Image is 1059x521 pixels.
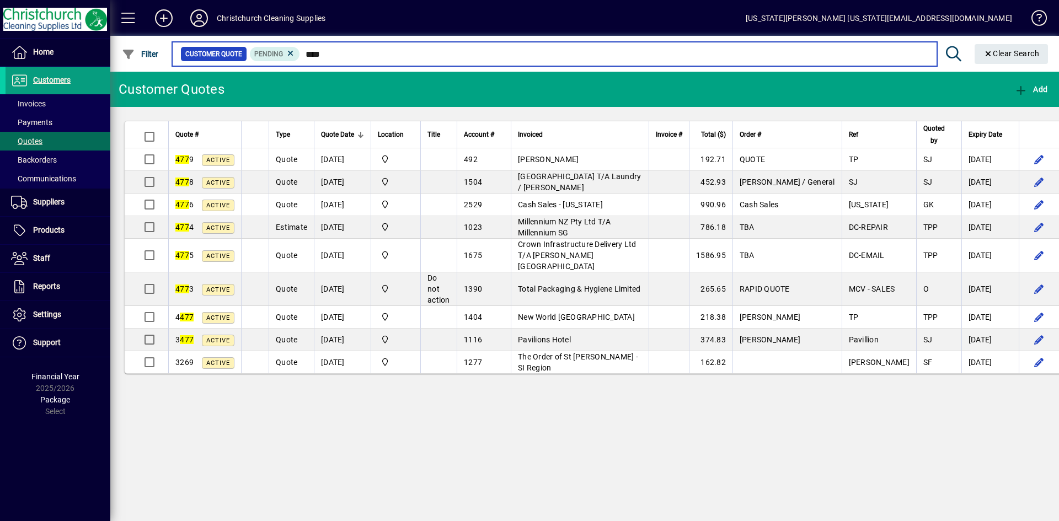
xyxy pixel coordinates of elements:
span: Christchurch Cleaning Supplies Ltd [378,311,414,323]
span: 4 [175,223,194,232]
span: Products [33,225,65,234]
span: Active [206,157,230,164]
span: [PERSON_NAME] / General [740,178,835,186]
span: Invoices [11,99,46,108]
td: [DATE] [314,306,371,329]
span: [PERSON_NAME] [849,358,910,367]
span: Payments [11,118,52,127]
span: Do not action [427,273,450,304]
td: 374.83 [689,329,732,351]
div: Location [378,128,414,141]
em: 477 [175,223,189,232]
span: SJ [849,178,858,186]
em: 477 [175,200,189,209]
td: [DATE] [314,351,371,373]
span: Active [206,314,230,321]
span: Christchurch Cleaning Supplies Ltd [378,221,414,233]
span: [PERSON_NAME] [740,313,800,321]
a: Staff [6,245,110,272]
button: Edit [1030,151,1048,168]
span: Staff [33,254,50,262]
em: 477 [175,178,189,186]
span: GK [923,200,934,209]
span: 1404 [464,313,482,321]
a: Knowledge Base [1023,2,1045,38]
span: Add [1014,85,1047,94]
span: Quote [276,178,297,186]
button: Edit [1030,218,1048,236]
span: Christchurch Cleaning Supplies Ltd [378,283,414,295]
td: [DATE] [961,216,1019,239]
a: Reports [6,273,110,300]
span: Active [206,253,230,260]
span: Financial Year [31,372,79,381]
span: Customers [33,76,71,84]
span: 8 [175,178,194,186]
div: Quote Date [321,128,364,141]
td: [DATE] [961,148,1019,171]
span: TPP [923,313,938,321]
a: Quotes [6,132,110,151]
td: [DATE] [314,239,371,272]
td: [DATE] [314,329,371,351]
em: 477 [175,251,189,260]
span: TP [849,155,859,164]
span: Christchurch Cleaning Supplies Ltd [378,249,414,261]
span: SJ [923,178,933,186]
td: [DATE] [314,148,371,171]
span: 6 [175,200,194,209]
a: Support [6,329,110,357]
em: 477 [180,313,194,321]
span: Quotes [11,137,42,146]
td: 265.65 [689,272,732,306]
span: TPP [923,223,938,232]
div: Christchurch Cleaning Supplies [217,9,325,27]
span: Location [378,128,404,141]
button: Edit [1030,246,1048,264]
span: DC-REPAIR [849,223,888,232]
div: Quote # [175,128,234,141]
span: 3 [175,284,194,293]
span: New World [GEOGRAPHIC_DATA] [518,313,635,321]
button: Profile [181,8,217,28]
span: Customer Quote [185,49,242,60]
span: Backorders [11,155,57,164]
span: Active [206,359,230,367]
span: Support [33,338,61,347]
span: 1675 [464,251,482,260]
span: Christchurch Cleaning Supplies Ltd [378,176,414,188]
em: 477 [175,284,189,293]
div: Ref [849,128,910,141]
span: Title [427,128,440,141]
span: Expiry Date [969,128,1002,141]
span: Quote [276,313,297,321]
span: Communications [11,174,76,183]
td: [DATE] [314,272,371,306]
em: 477 [180,335,194,344]
span: [GEOGRAPHIC_DATA] T/A Laundry / [PERSON_NAME] [518,172,641,192]
span: Suppliers [33,197,65,206]
div: Quoted by [923,122,955,147]
span: Quote [276,251,297,260]
a: Communications [6,169,110,188]
span: Millennium NZ Pty Ltd T/A Millennium SG [518,217,611,237]
span: Total Packaging & Hygiene Limited [518,284,640,293]
span: Reports [33,282,60,291]
span: Quoted by [923,122,945,147]
span: Quote # [175,128,199,141]
td: 218.38 [689,306,732,329]
td: 162.82 [689,351,732,373]
span: Pending [254,50,283,58]
td: 1586.95 [689,239,732,272]
a: Payments [6,113,110,132]
span: MCV - SALES [849,284,895,293]
a: Suppliers [6,189,110,216]
mat-chip: Pending Status: Pending [250,47,300,61]
a: Invoices [6,94,110,113]
div: Expiry Date [969,128,1012,141]
span: TBA [740,223,755,232]
td: [DATE] [961,329,1019,351]
span: Invoiced [518,128,543,141]
button: Edit [1030,196,1048,213]
span: Ref [849,128,858,141]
